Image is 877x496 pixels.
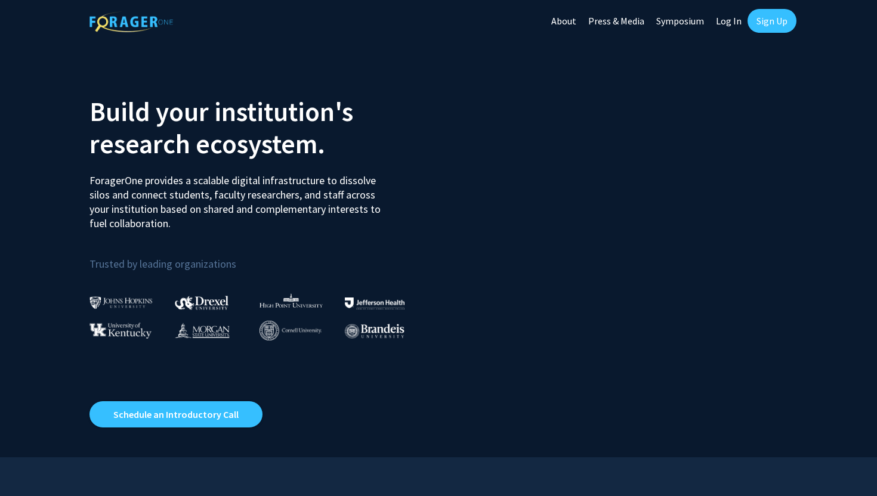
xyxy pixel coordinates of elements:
p: ForagerOne provides a scalable digital infrastructure to dissolve silos and connect students, fac... [89,165,389,231]
img: University of Kentucky [89,323,152,339]
a: Opens in a new tab [89,401,263,427]
a: Sign Up [748,9,796,33]
p: Trusted by leading organizations [89,240,430,273]
img: Morgan State University [175,323,230,338]
img: Johns Hopkins University [89,296,153,309]
img: High Point University [260,293,323,308]
img: Thomas Jefferson University [345,297,404,309]
img: ForagerOne Logo [89,11,173,32]
img: Drexel University [175,296,228,309]
img: Brandeis University [345,324,404,339]
h2: Build your institution's research ecosystem. [89,95,430,160]
img: Cornell University [260,321,322,340]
